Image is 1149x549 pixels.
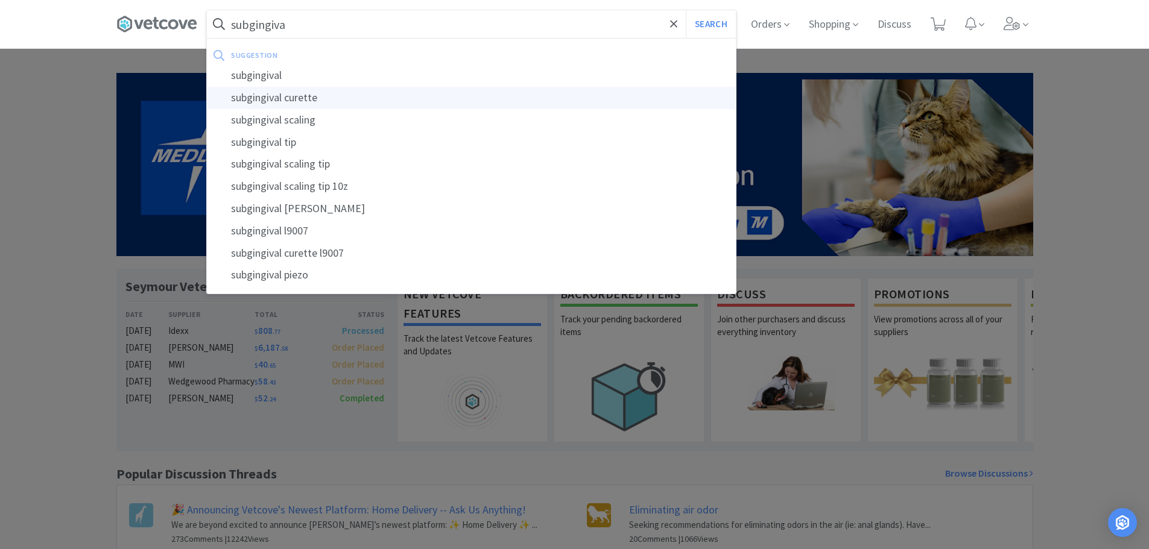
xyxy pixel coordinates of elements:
[207,153,736,175] div: subgingival scaling tip
[231,46,503,64] div: suggestion
[207,131,736,154] div: subgingival tip
[207,87,736,109] div: subgingival curette
[207,10,736,38] input: Search by item, sku, manufacturer, ingredient, size...
[873,19,916,30] a: Discuss
[207,220,736,242] div: subgingival l9007
[207,109,736,131] div: subgingival scaling
[207,175,736,198] div: subgingival scaling tip 10z
[207,242,736,265] div: subgingival curette l9007
[207,198,736,220] div: subgingival [PERSON_NAME]
[207,64,736,87] div: subgingival
[686,10,736,38] button: Search
[207,264,736,286] div: subgingival piezo
[1108,508,1137,537] div: Open Intercom Messenger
